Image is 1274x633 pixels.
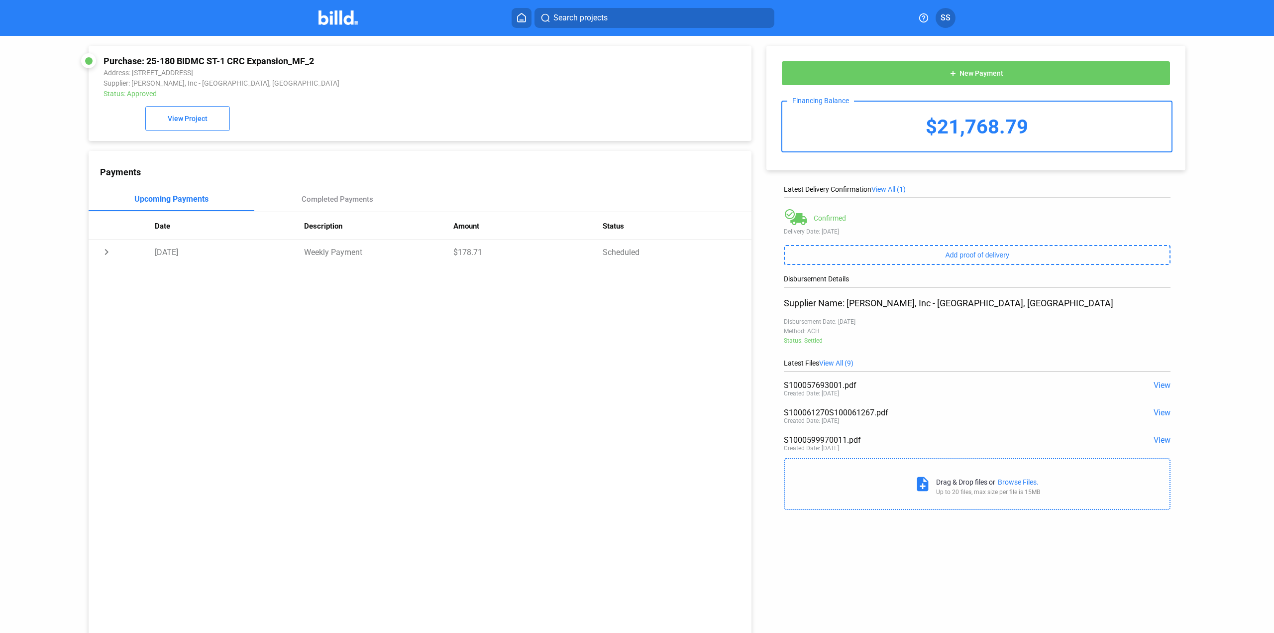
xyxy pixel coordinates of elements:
[603,212,752,240] th: Status
[104,56,610,66] div: Purchase: 25-180 BIDMC ST-1 CRC Expansion_MF_2
[936,478,995,486] div: Drag & Drop files or
[784,245,1170,265] button: Add proof of delivery
[304,212,453,240] th: Description
[936,489,1040,496] div: Up to 20 files, max size per file is 15MB
[784,445,839,452] div: Created Date: [DATE]
[104,79,610,87] div: Supplier: [PERSON_NAME], Inc - [GEOGRAPHIC_DATA], [GEOGRAPHIC_DATA]
[784,337,1170,344] div: Status: Settled
[318,10,358,25] img: Billd Company Logo
[1154,435,1170,445] span: View
[534,8,774,28] button: Search projects
[104,69,610,77] div: Address: [STREET_ADDRESS]
[814,214,846,222] div: Confirmed
[998,478,1039,486] div: Browse Files.
[453,240,603,264] td: $178.71
[784,328,1170,335] div: Method: ACH
[784,228,1170,235] div: Delivery Date: [DATE]
[959,70,1003,78] span: New Payment
[914,476,931,493] mat-icon: note_add
[104,90,610,98] div: Status: Approved
[1154,380,1170,390] span: View
[781,61,1170,86] button: New Payment
[936,8,955,28] button: SS
[784,435,1093,445] div: S1000599970011.pdf
[1154,408,1170,417] span: View
[784,408,1093,417] div: S100061270S100061267.pdf
[155,212,304,240] th: Date
[819,359,853,367] span: View All (9)
[784,380,1093,390] div: S100057693001.pdf
[949,70,957,78] mat-icon: add
[304,240,453,264] td: Weekly Payment
[871,185,906,193] span: View All (1)
[784,417,839,424] div: Created Date: [DATE]
[941,12,951,24] span: SS
[946,251,1009,259] span: Add proof of delivery
[784,390,839,397] div: Created Date: [DATE]
[100,167,751,177] div: Payments
[784,298,1170,308] div: Supplier Name: [PERSON_NAME], Inc - [GEOGRAPHIC_DATA], [GEOGRAPHIC_DATA]
[784,318,1170,325] div: Disbursement Date: [DATE]
[134,194,209,204] div: Upcoming Payments
[168,115,208,123] span: View Project
[145,106,230,131] button: View Project
[784,359,1170,367] div: Latest Files
[782,102,1171,151] div: $21,768.79
[453,212,603,240] th: Amount
[784,185,1170,193] div: Latest Delivery Confirmation
[302,195,373,204] div: Completed Payments
[553,12,608,24] span: Search projects
[784,275,1170,283] div: Disbursement Details
[155,240,304,264] td: [DATE]
[603,240,752,264] td: Scheduled
[787,97,854,105] div: Financing Balance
